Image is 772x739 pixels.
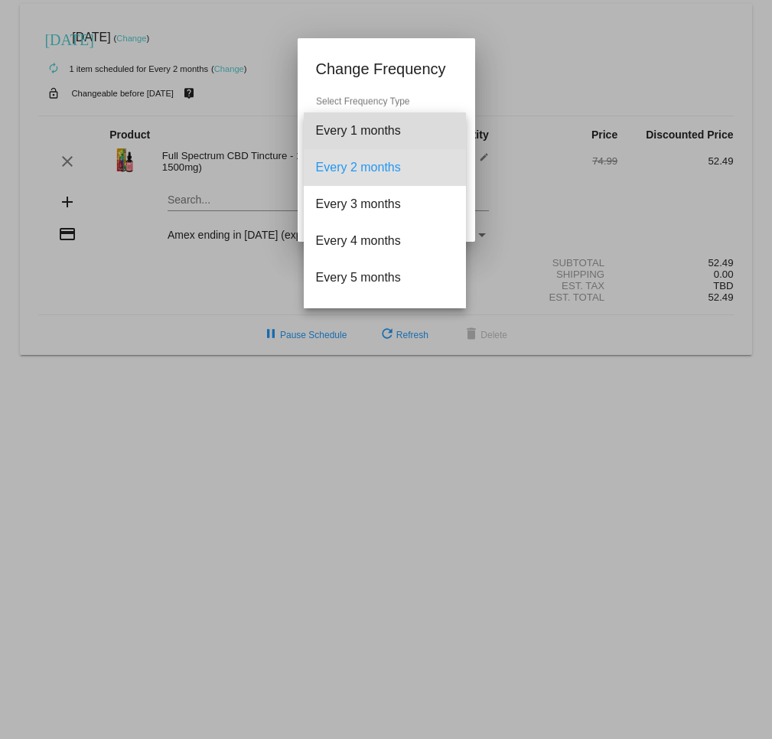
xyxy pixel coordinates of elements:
[316,149,454,186] span: Every 2 months
[316,223,454,259] span: Every 4 months
[316,259,454,296] span: Every 5 months
[316,296,454,333] span: Every 6 months
[316,112,454,149] span: Every 1 months
[316,186,454,223] span: Every 3 months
